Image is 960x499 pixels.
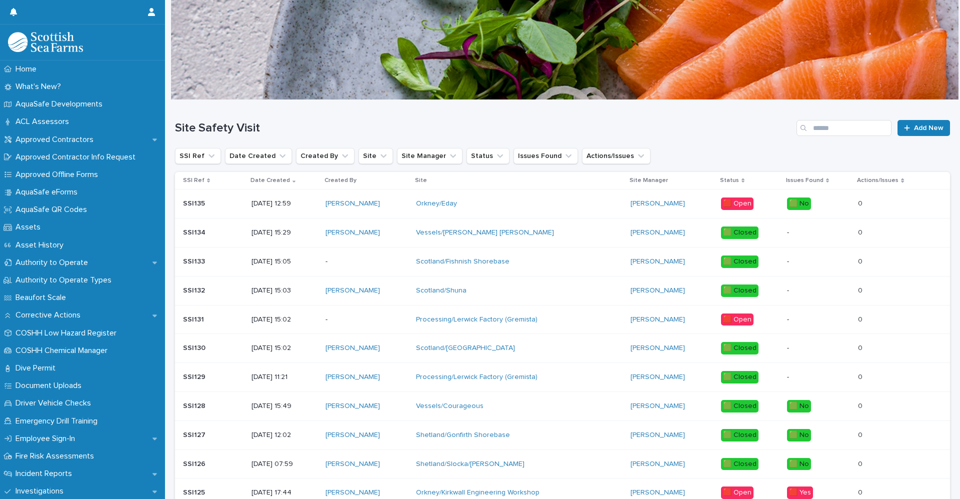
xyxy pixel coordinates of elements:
a: [PERSON_NAME] [325,431,380,439]
p: 0 [858,342,864,352]
a: [PERSON_NAME] [630,402,685,410]
button: Date Created [225,148,292,164]
a: Scotland/[GEOGRAPHIC_DATA] [416,344,515,352]
p: 0 [858,429,864,439]
tr: SSI131SSI131 [DATE] 15:02-Processing/Lerwick Factory (Gremista) [PERSON_NAME] 🟥 Open-00 [175,305,950,334]
p: AquaSafe eForms [11,187,85,197]
p: Investigations [11,486,71,496]
p: Site [415,175,427,186]
div: 🟩 Closed [721,429,758,441]
p: [DATE] 11:21 [251,373,317,381]
p: SSI130 [183,342,207,352]
tr: SSI128SSI128 [DATE] 15:49[PERSON_NAME] Vessels/Courageous [PERSON_NAME] 🟩 Closed🟩 No00 [175,391,950,420]
a: Vessels/Courageous [416,402,483,410]
div: 🟩 Closed [721,342,758,354]
div: 🟥 Open [721,197,753,210]
a: [PERSON_NAME] [325,460,380,468]
p: Approved Offline Forms [11,170,106,179]
p: SSI135 [183,197,207,208]
p: Created By [324,175,356,186]
p: SSI125 [183,486,207,497]
p: SSI134 [183,226,207,237]
p: Home [11,64,44,74]
p: [DATE] 15:03 [251,286,317,295]
a: [PERSON_NAME] [325,402,380,410]
a: [PERSON_NAME] [325,228,380,237]
p: [DATE] 12:59 [251,199,317,208]
a: Scotland/Fishnish Shorebase [416,257,509,266]
p: Assets [11,222,48,232]
p: 0 [858,284,864,295]
div: 🟩 Closed [721,371,758,383]
div: 🟩 No [787,197,811,210]
p: SSI127 [183,429,207,439]
a: [PERSON_NAME] [325,488,380,497]
p: [DATE] 15:49 [251,402,317,410]
p: Dive Permit [11,363,63,373]
p: 0 [858,486,864,497]
a: Add New [897,120,950,136]
p: SSI131 [183,313,206,324]
p: COSHH Low Hazard Register [11,328,124,338]
a: [PERSON_NAME] [325,286,380,295]
div: 🟥 Open [721,486,753,499]
p: SSI128 [183,400,207,410]
p: Asset History [11,240,71,250]
button: Site Manager [397,148,462,164]
img: bPIBxiqnSb2ggTQWdOVV [8,32,83,52]
p: Authority to Operate [11,258,96,267]
p: Approved Contractor Info Request [11,152,143,162]
button: Created By [296,148,354,164]
p: 0 [858,226,864,237]
p: - [787,257,850,266]
a: [PERSON_NAME] [325,373,380,381]
p: ACL Assessors [11,117,77,126]
tr: SSI129SSI129 [DATE] 11:21[PERSON_NAME] Processing/Lerwick Factory (Gremista) [PERSON_NAME] 🟩 Clos... [175,363,950,392]
p: Fire Risk Assessments [11,451,102,461]
p: - [787,344,850,352]
a: [PERSON_NAME] [630,460,685,468]
p: Driver Vehicle Checks [11,398,99,408]
p: SSI129 [183,371,207,381]
p: 0 [858,371,864,381]
p: SSI133 [183,255,207,266]
div: 🟩 Closed [721,400,758,412]
p: SSI126 [183,458,207,468]
p: AquaSafe Developments [11,99,110,109]
p: - [787,286,850,295]
button: SSI Ref [175,148,221,164]
p: 0 [858,458,864,468]
a: Scotland/Shuna [416,286,466,295]
p: Beaufort Scale [11,293,74,302]
p: 0 [858,313,864,324]
p: Document Uploads [11,381,89,390]
div: 🟩 Closed [721,255,758,268]
button: Issues Found [513,148,578,164]
p: - [787,373,850,381]
input: Search [796,120,891,136]
a: Vessels/[PERSON_NAME] [PERSON_NAME] [416,228,554,237]
a: [PERSON_NAME] [630,257,685,266]
div: 🟩 No [787,400,811,412]
a: [PERSON_NAME] [325,199,380,208]
p: [DATE] 15:05 [251,257,317,266]
div: 🟥 Yes [787,486,813,499]
tr: SSI133SSI133 [DATE] 15:05-Scotland/Fishnish Shorebase [PERSON_NAME] 🟩 Closed-00 [175,247,950,276]
a: [PERSON_NAME] [630,228,685,237]
div: 🟩 Closed [721,458,758,470]
button: Site [358,148,393,164]
p: - [787,315,850,324]
tr: SSI130SSI130 [DATE] 15:02[PERSON_NAME] Scotland/[GEOGRAPHIC_DATA] [PERSON_NAME] 🟩 Closed-00 [175,334,950,363]
p: Date Created [250,175,290,186]
p: [DATE] 15:02 [251,344,317,352]
tr: SSI134SSI134 [DATE] 15:29[PERSON_NAME] Vessels/[PERSON_NAME] [PERSON_NAME] [PERSON_NAME] 🟩 Closed-00 [175,218,950,247]
a: Orkney/Kirkwall Engineering Workshop [416,488,539,497]
p: Authority to Operate Types [11,275,119,285]
a: [PERSON_NAME] [630,373,685,381]
p: Corrective Actions [11,310,88,320]
p: Emergency Drill Training [11,416,105,426]
p: 0 [858,255,864,266]
a: Processing/Lerwick Factory (Gremista) [416,315,537,324]
p: 0 [858,197,864,208]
